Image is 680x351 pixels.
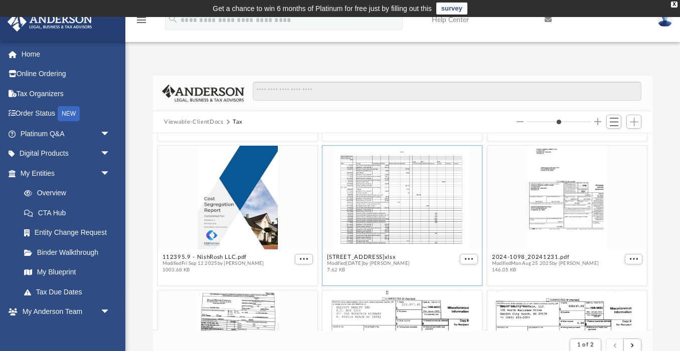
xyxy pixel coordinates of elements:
[492,260,599,267] span: Modified Mon Aug 25 2025 by [PERSON_NAME]
[213,3,432,15] div: Get a chance to win 6 months of Platinum for free just by filling out this
[657,13,672,27] img: User Pic
[626,115,641,129] button: Add
[7,84,125,104] a: Tax Organizers
[14,223,125,243] a: Entity Change Request
[14,203,125,223] a: CTA Hub
[253,82,641,101] input: Search files and folders
[100,163,120,184] span: arrow_drop_down
[606,115,621,129] button: Switch to List View
[14,262,120,282] a: My Blueprint
[7,104,125,124] a: Order StatusNEW
[327,254,410,260] button: [STREET_ADDRESS]xlsx
[233,118,243,127] button: Tax
[492,254,599,260] button: 2024-1098_20241231.pdf
[100,302,120,322] span: arrow_drop_down
[492,267,599,273] span: 146.05 KB
[162,254,264,260] button: 112395.9 - NishRosh LLC.pdf
[164,118,223,127] button: Viewable-ClientDocs
[7,64,125,84] a: Online Ordering
[7,124,125,144] a: Platinum Q&Aarrow_drop_down
[135,19,147,26] a: menu
[167,14,179,25] i: search
[436,3,467,15] a: survey
[14,282,125,302] a: Tax Due Dates
[5,12,95,32] img: Anderson Advisors Platinum Portal
[100,124,120,144] span: arrow_drop_down
[327,267,410,273] span: 7.62 KB
[7,44,125,64] a: Home
[135,14,147,26] i: menu
[594,118,601,125] button: Increase column size
[7,302,120,322] a: My Anderson Teamarrow_drop_down
[7,163,125,183] a: My Entitiesarrow_drop_down
[100,144,120,164] span: arrow_drop_down
[527,118,591,125] input: Column size
[517,118,524,125] button: Decrease column size
[153,133,652,330] div: grid
[7,144,125,164] a: Digital Productsarrow_drop_down
[460,254,478,264] button: More options
[671,2,677,8] div: close
[577,342,594,347] span: 1 of 2
[295,254,313,264] button: More options
[162,267,264,273] span: 1003.68 KB
[14,183,125,203] a: Overview
[162,260,264,267] span: Modified Fri Sep 12 2025 by [PERSON_NAME]
[625,254,643,264] button: More options
[58,106,80,121] div: NEW
[327,260,410,267] span: Modified [DATE] by [PERSON_NAME]
[14,242,125,262] a: Binder Walkthrough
